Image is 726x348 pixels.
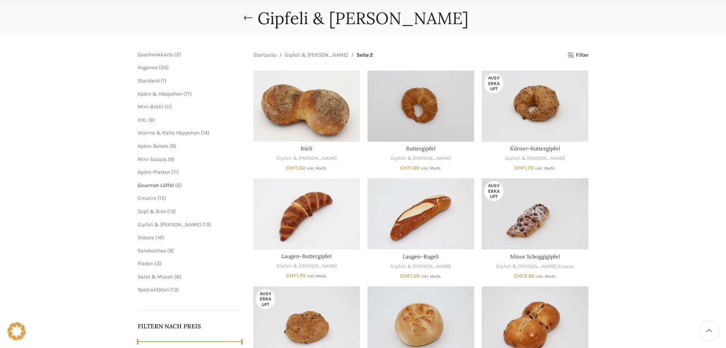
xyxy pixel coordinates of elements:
a: Geschenkkarte [138,51,173,58]
a: Laugen-Rugeli [403,253,439,260]
span: 8 [176,274,180,280]
a: Gipfeli & [PERSON_NAME] [276,263,337,270]
span: Ausverkauft [484,73,503,93]
small: inkl. MwSt. [535,166,555,171]
div: , [482,263,588,270]
span: CHF [286,165,296,171]
span: 6 [150,117,153,123]
a: Spezialitäten [138,286,169,293]
a: Laugen-Rugeli [368,178,474,249]
a: Scroll to top button [700,322,718,340]
a: Salat & Müesli [138,274,173,280]
span: 15 [160,195,164,201]
span: 71 [185,91,190,97]
span: 16 [157,234,162,241]
a: Crostini [138,195,157,201]
a: Gipfeli & [PERSON_NAME] [496,263,556,270]
span: 9 [170,156,173,162]
a: Bürli [253,71,360,142]
a: Gourmet-Löffel [138,182,174,189]
a: Startseite [253,51,276,59]
span: Ausverkauft [256,289,275,309]
span: 2 [176,51,179,58]
a: XXL [138,117,147,123]
a: Mini-Süsses [138,156,167,162]
span: CHF [514,273,524,279]
span: 13 [204,221,209,228]
bdi: 2.90 [514,273,535,279]
h5: Filtern nach Preis [138,322,242,330]
span: 14 [203,130,208,136]
span: 13 [169,208,174,215]
a: Fladen [138,260,154,267]
span: 11 [166,104,170,110]
a: Körner-Buttergipfel [510,145,560,152]
a: Apéro-Platten [138,169,170,175]
a: Gipfeli & [PERSON_NAME] [391,155,451,162]
a: Minor Schoggigipfel [510,253,560,260]
a: Sandwiches [138,247,166,254]
a: Buttergipfel [406,145,436,152]
a: Gipfeli & [PERSON_NAME] [505,155,565,162]
a: Mini-Brötli [138,104,163,110]
a: Süsses [557,263,574,270]
span: CHF [400,165,410,171]
span: 1 [163,77,164,84]
bdi: 1.50 [400,273,420,279]
span: 13 [172,286,177,293]
a: Gipfeli & [PERSON_NAME] [391,263,451,270]
bdi: 1.70 [515,165,534,171]
small: inkl. MwSt. [307,166,327,171]
span: CHF [286,272,296,279]
a: Apéro-Salate [138,143,168,149]
bdi: 1.50 [286,165,306,171]
a: Gipfeli & [PERSON_NAME] [138,221,201,228]
span: 3 [157,260,160,267]
a: Gipfeli & [PERSON_NAME] [285,51,348,59]
span: Seite 2 [357,51,373,59]
a: Bürli [301,145,312,152]
a: Warme & Kalte Häppchen [138,130,200,136]
a: Körner-Buttergipfel [482,71,588,142]
a: Apéro & Häppchen [138,91,182,97]
a: Buttergipfel [368,71,474,142]
bdi: 1.70 [286,272,306,279]
a: Standard [138,77,160,84]
span: 20 [161,64,167,71]
small: inkl. MwSt. [421,274,441,279]
nav: Breadcrumb [253,51,373,59]
span: 6 [177,182,180,189]
small: inkl. MwSt. [307,274,327,278]
a: Gipfeli & [PERSON_NAME] [276,155,337,162]
h1: Gipfeli & [PERSON_NAME] [258,8,468,28]
a: Minor Schoggigipfel [482,178,588,249]
a: Zopf & Brot [138,208,166,215]
a: Süsses [138,234,154,241]
small: inkl. MwSt. [421,166,441,171]
small: inkl. MwSt. [536,274,556,279]
a: Laugen-Buttergipfel [281,253,332,260]
bdi: 1.60 [400,165,420,171]
span: Ausverkauft [484,181,503,201]
span: CHF [400,273,410,279]
span: 9 [171,143,174,149]
span: CHF [515,165,525,171]
a: Filter [568,52,588,59]
a: Veganes [138,64,158,71]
